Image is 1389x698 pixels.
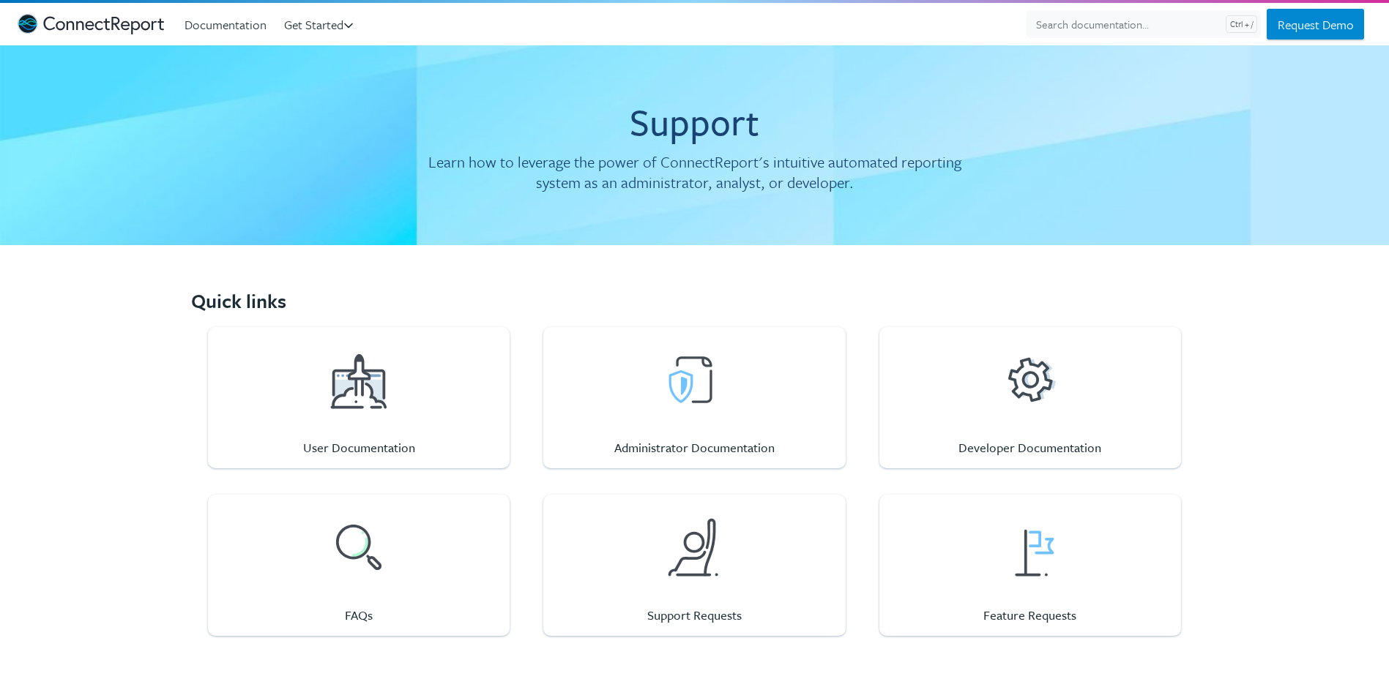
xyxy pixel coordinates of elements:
[414,151,976,192] h2: Learn how to leverage the power of ConnectReport's intuitive automated reporting system as an adm...
[879,495,1181,636] a: Feature Requests
[543,495,845,636] a: Support Requests
[322,607,395,623] h4: FAQs
[647,607,742,623] h4: Support Requests
[543,327,845,468] a: Administrator Documentation
[284,12,364,37] a: Get Started
[879,327,1181,468] a: Developer Documentation
[18,10,164,38] a: ConnectReport Support
[229,98,1161,144] h1: Support
[185,12,278,37] a: Documentation
[208,495,510,636] a: FAQs
[208,327,510,468] a: User Documentation
[1027,10,1261,38] input: Search documentation...
[191,269,1198,314] h3: Quick links
[1267,9,1364,40] a: Request Demo
[983,607,1076,623] h4: Feature Requests
[614,440,775,456] h4: Administrator Documentation
[958,440,1101,456] h4: Developer Documentation
[18,14,164,34] img: connectreport-logo-dark.svg
[303,440,415,456] h4: User Documentation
